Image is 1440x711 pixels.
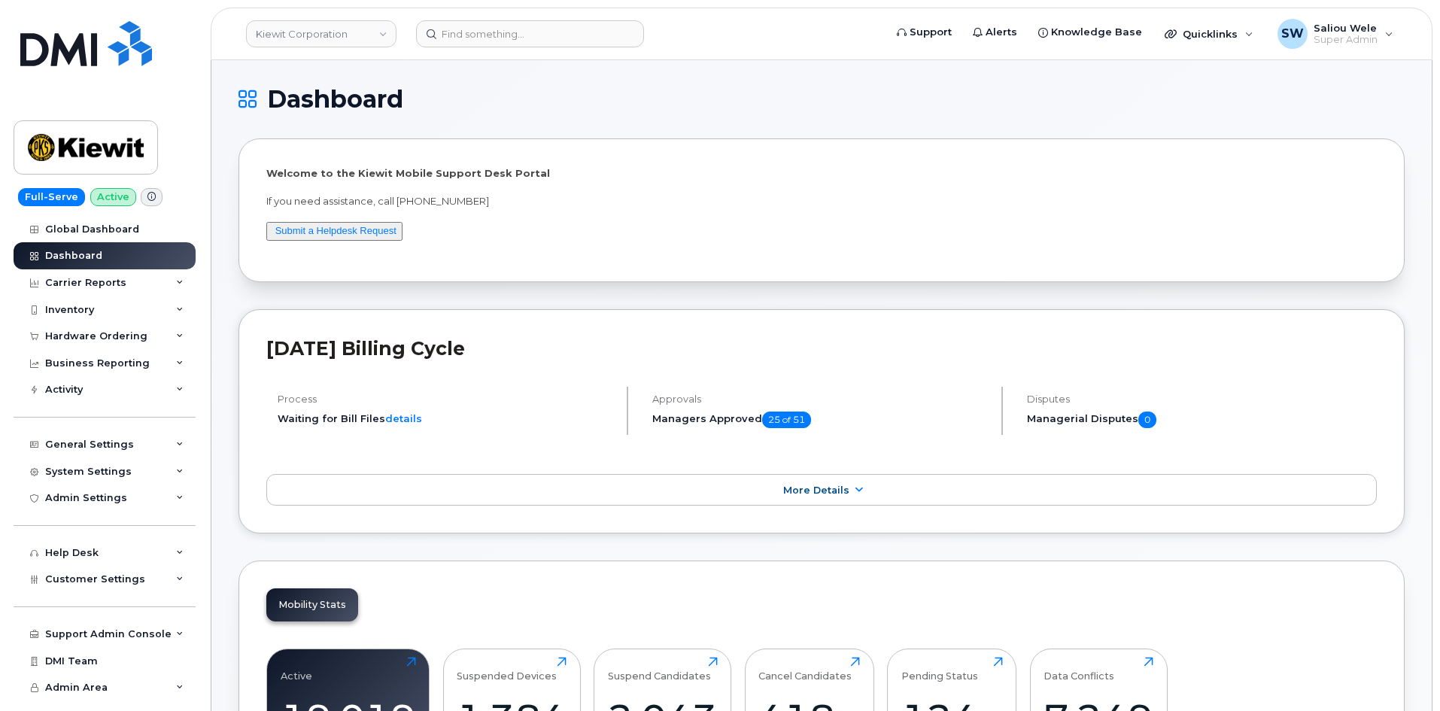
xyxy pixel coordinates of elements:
button: Submit a Helpdesk Request [266,222,403,241]
h4: Disputes [1027,393,1377,405]
h4: Process [278,393,614,405]
div: Pending Status [901,657,978,682]
span: More Details [783,485,849,496]
a: details [385,412,422,424]
h5: Managerial Disputes [1027,412,1377,428]
div: Suspended Devices [457,657,557,682]
li: Waiting for Bill Files [278,412,614,426]
span: 25 of 51 [762,412,811,428]
p: Welcome to the Kiewit Mobile Support Desk Portal [266,166,1377,181]
div: Cancel Candidates [758,657,852,682]
a: Submit a Helpdesk Request [275,225,396,236]
h4: Approvals [652,393,989,405]
p: If you need assistance, call [PHONE_NUMBER] [266,194,1377,208]
span: Dashboard [267,88,403,111]
div: Suspend Candidates [608,657,711,682]
div: Data Conflicts [1044,657,1114,682]
div: Active [281,657,312,682]
iframe: Messenger Launcher [1375,646,1429,700]
h5: Managers Approved [652,412,989,428]
span: 0 [1138,412,1156,428]
h2: [DATE] Billing Cycle [266,337,1377,360]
